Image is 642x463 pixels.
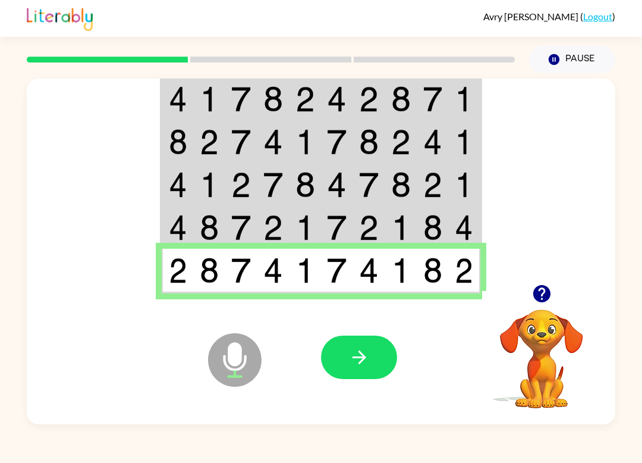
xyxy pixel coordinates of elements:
img: 2 [359,86,379,112]
img: 2 [359,215,379,240]
img: 4 [263,258,283,283]
img: 1 [295,129,315,155]
img: 8 [263,86,283,112]
img: 4 [169,172,187,198]
img: 4 [169,86,187,112]
img: 2 [455,258,473,283]
img: 2 [391,129,411,155]
img: 7 [359,172,379,198]
img: 7 [231,86,251,112]
div: ( ) [483,11,615,22]
img: 7 [327,215,347,240]
img: 1 [455,129,473,155]
img: 1 [200,172,219,198]
img: 1 [455,86,473,112]
img: 2 [263,215,283,240]
img: 7 [423,86,443,112]
span: Avry [PERSON_NAME] [483,11,580,22]
a: Logout [583,11,612,22]
img: 2 [200,129,219,155]
img: 8 [200,215,219,240]
img: 4 [327,86,347,112]
img: 2 [423,172,443,198]
img: 8 [169,129,187,155]
img: 7 [231,129,251,155]
img: 8 [391,86,411,112]
img: 8 [423,258,443,283]
img: 4 [327,172,347,198]
img: 2 [295,86,315,112]
img: 8 [423,215,443,240]
img: 4 [359,258,379,283]
img: 4 [169,215,187,240]
img: 1 [391,215,411,240]
img: 7 [231,258,251,283]
img: 8 [391,172,411,198]
img: 4 [263,129,283,155]
img: 7 [327,258,347,283]
button: Pause [529,46,615,73]
img: 1 [295,215,315,240]
img: 4 [423,129,443,155]
img: 8 [200,258,219,283]
img: 8 [295,172,315,198]
img: 7 [263,172,283,198]
img: 1 [455,172,473,198]
img: 1 [391,258,411,283]
video: Your browser must support playing .mp4 files to use Literably. Please try using another browser. [482,291,601,410]
img: 4 [455,215,473,240]
img: 2 [169,258,187,283]
img: 2 [231,172,251,198]
img: 1 [200,86,219,112]
img: Literably [27,5,93,31]
img: 7 [231,215,251,240]
img: 7 [327,129,347,155]
img: 8 [359,129,379,155]
img: 1 [295,258,315,283]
